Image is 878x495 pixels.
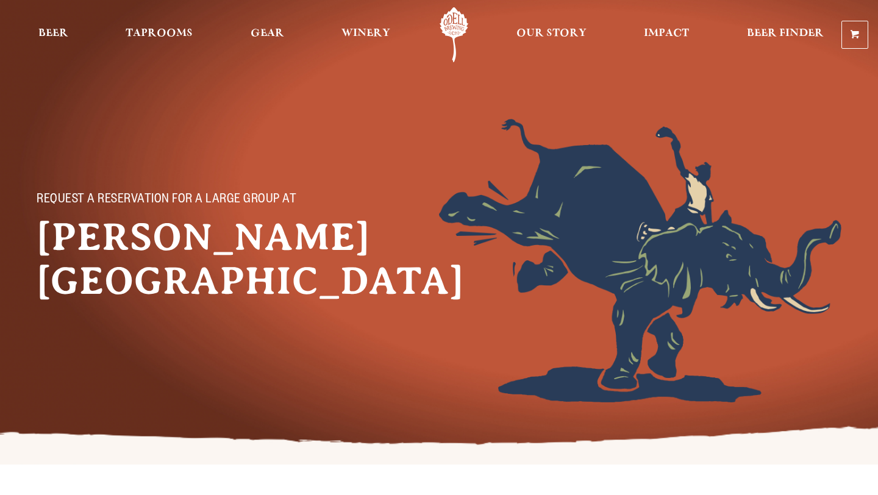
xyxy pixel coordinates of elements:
span: Our Story [516,29,587,38]
span: Taprooms [126,29,193,38]
a: Beer Finder [739,7,832,62]
a: Taprooms [118,7,201,62]
span: Winery [341,29,390,38]
span: Impact [644,29,689,38]
a: Beer [30,7,76,62]
a: Gear [243,7,292,62]
span: Beer Finder [747,29,824,38]
span: Beer [38,29,68,38]
h1: [PERSON_NAME][GEOGRAPHIC_DATA] [37,215,329,303]
img: Foreground404 [439,119,841,402]
a: Odell Home [431,7,477,62]
p: Request a reservation for a large group at [37,193,305,208]
a: Our Story [509,7,594,62]
a: Winery [334,7,398,62]
a: Impact [636,7,697,62]
span: Gear [251,29,284,38]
